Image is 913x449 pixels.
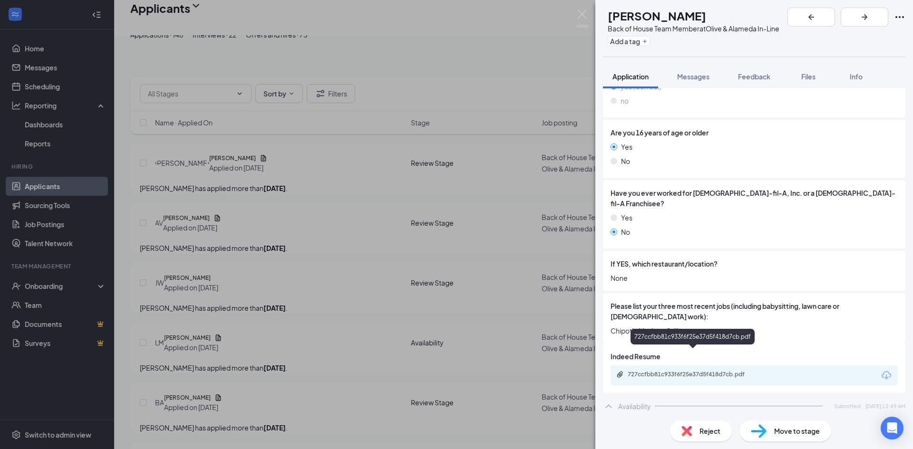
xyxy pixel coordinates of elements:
[603,401,614,412] svg: ChevronUp
[801,72,816,81] span: Files
[642,38,648,44] svg: Plus
[611,325,898,336] span: Chipotle Mexican Grill
[621,142,632,152] span: Yes
[608,36,650,46] button: PlusAdd a tag
[699,426,720,436] span: Reject
[618,401,651,411] div: Availability
[881,417,903,439] div: Open Intercom Messenger
[611,127,709,138] span: Are you 16 years of age or older
[834,402,862,410] span: Submitted:
[616,371,770,380] a: Paperclip727ccfbb81c933f6f25e37d5f418d7cb.pdf
[608,24,779,33] div: Back of House Team Member at Olive & Alameda In-Line
[806,11,817,23] svg: ArrowLeftNew
[611,188,898,209] span: Have you ever worked for [DEMOGRAPHIC_DATA]-fil-A, Inc. or a [DEMOGRAPHIC_DATA]-fil-A Franchisee?
[631,329,755,344] div: 727ccfbb81c933f6f25e37d5f418d7cb.pdf
[787,8,835,27] button: ArrowLeftNew
[611,351,660,362] span: Indeed Resume
[612,72,649,81] span: Application
[611,273,898,283] span: None
[881,370,892,381] svg: Download
[859,11,870,23] svg: ArrowRight
[774,426,820,436] span: Move to stage
[621,212,632,223] span: Yes
[621,96,629,106] span: no
[738,72,770,81] span: Feedback
[608,8,706,24] h1: [PERSON_NAME]
[894,11,905,23] svg: Ellipses
[611,258,718,269] span: If YES, which restaurant/location?
[677,72,709,81] span: Messages
[611,301,898,322] span: Please list your three most recent jobs (including babysitting, lawn care or [DEMOGRAPHIC_DATA] w...
[841,8,888,27] button: ArrowRight
[621,156,630,166] span: No
[850,72,863,81] span: Info
[628,371,761,378] div: 727ccfbb81c933f6f25e37d5f418d7cb.pdf
[616,371,624,378] svg: Paperclip
[621,227,630,237] span: No
[865,402,905,410] span: [DATE] 12:49 AM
